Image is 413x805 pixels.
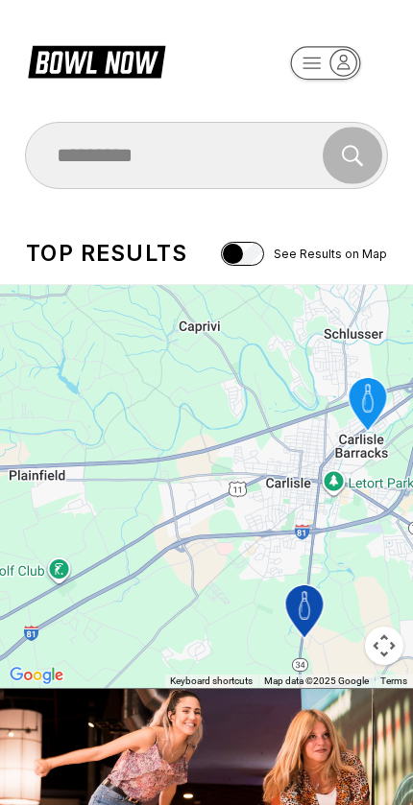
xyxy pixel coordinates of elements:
[5,663,68,688] a: Open this area in Google Maps (opens a new window)
[221,242,264,266] input: See Results on Map
[264,675,369,686] span: Map data ©2025 Google
[5,663,68,688] img: Google
[273,580,337,647] gmp-advanced-marker: Midway Bowling - Carlisle
[380,675,407,686] a: Terms (opens in new tab)
[336,372,401,439] gmp-advanced-marker: Strike Zone Bowling Center
[170,675,253,688] button: Keyboard shortcuts
[365,627,403,665] button: Map camera controls
[274,247,387,261] span: See Results on Map
[26,240,187,267] div: Top results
